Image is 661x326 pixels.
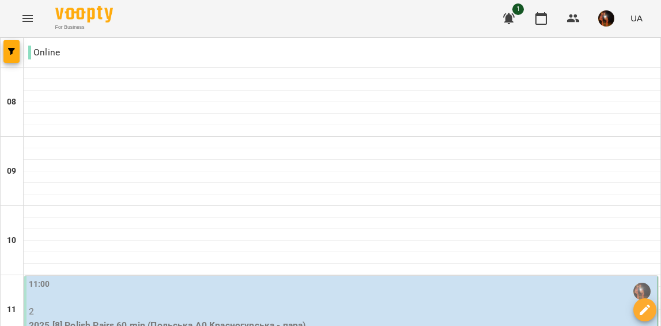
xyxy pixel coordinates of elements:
[29,305,655,318] p: 2
[28,46,60,59] p: Online
[7,303,16,316] h6: 11
[14,5,41,32] button: Menu
[630,12,643,24] span: UA
[512,3,524,15] span: 1
[7,96,16,108] h6: 08
[29,278,50,291] label: 11:00
[598,10,614,27] img: 6e701af36e5fc41b3ad9d440b096a59c.jpg
[55,6,113,23] img: Voopty Logo
[633,283,651,300] img: Красногурська Христина (п)
[7,234,16,247] h6: 10
[7,165,16,178] h6: 09
[626,8,647,29] button: UA
[55,24,113,31] span: For Business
